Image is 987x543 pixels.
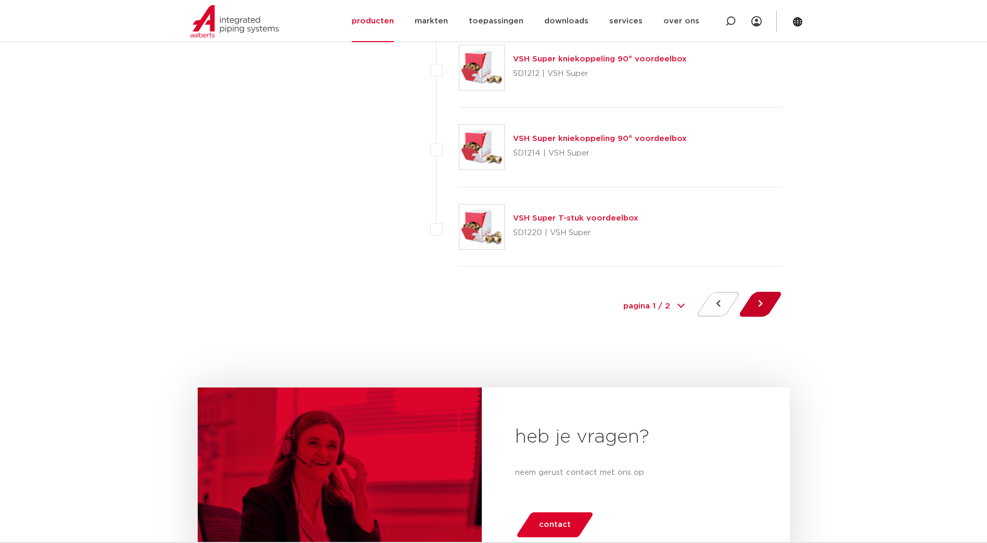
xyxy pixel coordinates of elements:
[459,125,504,170] img: Thumbnail for VSH Super kniekoppeling 90° voordeelbox
[459,45,504,90] img: Thumbnail for VSH Super kniekoppeling 90° voordeelbox
[539,516,571,533] span: contact
[459,204,504,249] img: Thumbnail for VSH Super T-stuk voordeelbox
[515,425,757,450] h2: heb je vragen?
[515,467,757,479] p: neem gerust contact met ons op
[515,512,594,537] a: contact
[513,225,638,241] p: SD1220 | VSH Super
[513,66,687,82] p: SD1212 | VSH Super
[513,135,687,143] a: VSH Super kniekoppeling 90° voordeelbox
[513,145,687,162] p: SD1214 | VSH Super
[513,214,638,222] a: VSH Super T-stuk voordeelbox
[513,55,687,63] a: VSH Super kniekoppeling 90° voordeelbox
